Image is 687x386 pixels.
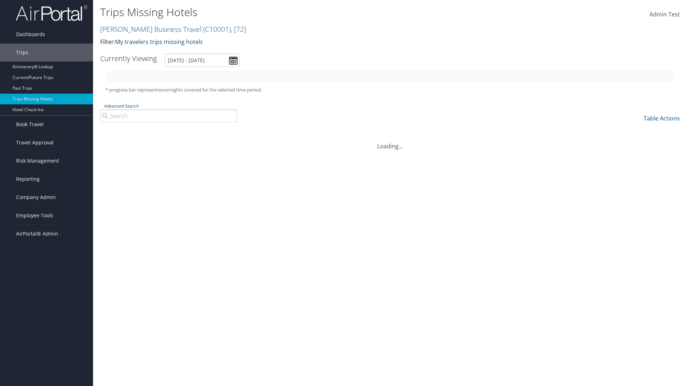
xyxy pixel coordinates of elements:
[106,86,674,93] h5: * progress bar represents overnights covered for the selected time period.
[165,54,240,67] input: [DATE] - [DATE]
[104,103,138,109] a: Advanced Search
[16,207,53,224] span: Employee Tools
[16,44,28,61] span: Trips
[644,114,680,122] a: Table Actions
[16,225,58,243] span: AirPortal® Admin
[16,152,59,170] span: Risk Management
[16,115,44,133] span: Book Travel
[100,133,680,150] div: Loading...
[649,4,680,26] a: Admin Test
[100,38,487,47] p: Filter:
[16,134,54,152] span: Travel Approval
[649,10,680,18] span: Admin Test
[115,38,203,46] a: My travelers trips missing hotels
[16,25,45,43] span: Dashboards
[100,54,157,63] h3: Currently Viewing
[16,188,56,206] span: Company Admin
[203,24,231,34] span: ( C10001 )
[231,24,246,34] span: , [ 72 ]
[100,5,487,20] h1: Trips Missing Hotels
[100,24,246,34] a: [PERSON_NAME] Business Travel
[16,170,40,188] span: Reporting
[16,5,87,21] img: airportal-logo.png
[100,109,237,122] input: Advanced Search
